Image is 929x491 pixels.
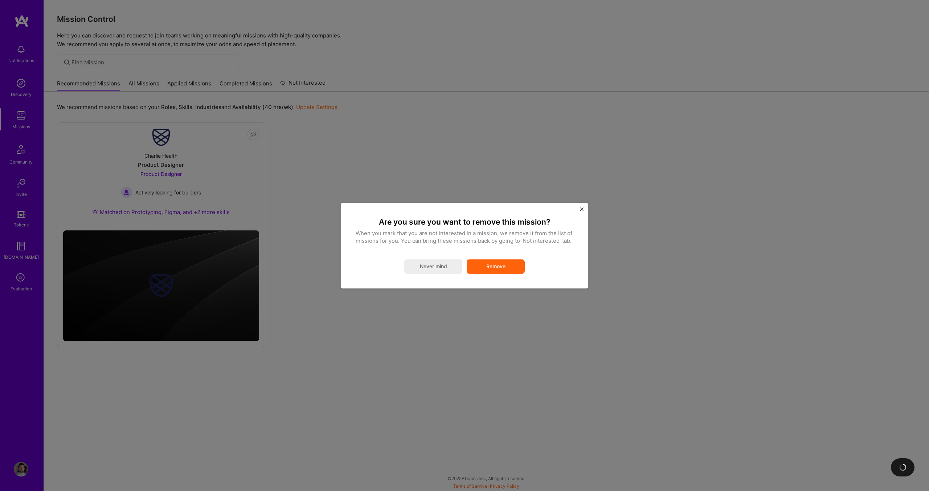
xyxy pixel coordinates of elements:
[379,217,550,226] h3: Are you sure you want to remove this mission?
[580,207,584,215] button: Close
[404,259,462,274] button: Never mind
[467,259,525,274] button: Remove
[356,229,573,245] p: When you mark that you are not interested in a mission, we remove it from the list of missions fo...
[899,464,907,471] img: loading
